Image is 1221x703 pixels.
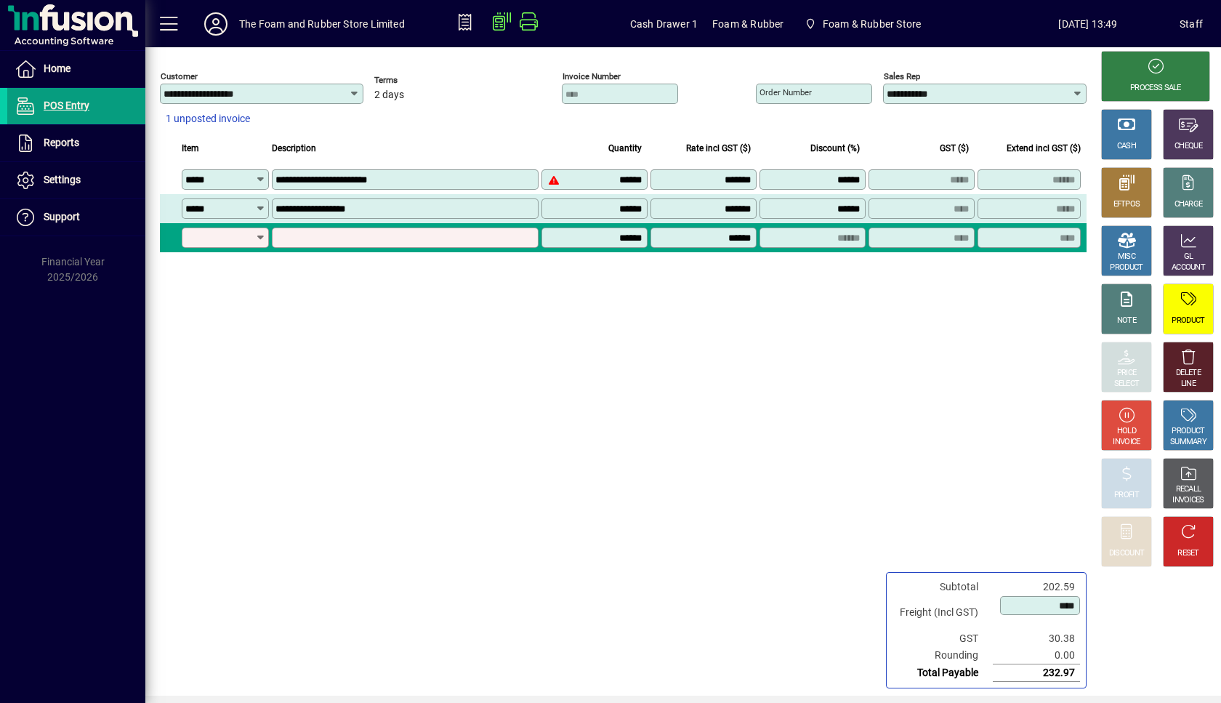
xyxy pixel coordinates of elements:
div: PRODUCT [1172,316,1204,326]
mat-label: Invoice number [563,71,621,81]
div: CASH [1117,141,1136,152]
span: Cash Drawer 1 [630,12,698,36]
div: Staff [1180,12,1203,36]
div: PRICE [1117,368,1137,379]
mat-label: Sales rep [884,71,920,81]
div: CHARGE [1174,199,1203,210]
span: 1 unposted invoice [166,111,250,126]
a: Reports [7,125,145,161]
div: The Foam and Rubber Store Limited [239,12,405,36]
span: Foam & Rubber Store [823,12,921,36]
button: Profile [193,11,239,37]
mat-label: Customer [161,71,198,81]
td: Rounding [892,647,993,664]
div: SUMMARY [1170,437,1206,448]
span: Terms [374,76,462,85]
div: PRODUCT [1172,426,1204,437]
div: PROFIT [1114,490,1139,501]
td: 30.38 [993,630,1080,647]
div: EFTPOS [1113,199,1140,210]
span: 2 days [374,89,404,101]
mat-label: Order number [759,87,812,97]
td: Total Payable [892,664,993,682]
div: LINE [1181,379,1196,390]
div: PROCESS SALE [1130,83,1181,94]
span: Rate incl GST ($) [686,140,751,156]
div: CHEQUE [1174,141,1202,152]
div: SELECT [1114,379,1140,390]
div: RECALL [1176,484,1201,495]
span: GST ($) [940,140,969,156]
span: POS Entry [44,100,89,111]
div: NOTE [1117,316,1136,326]
span: Support [44,211,80,222]
span: Settings [44,174,81,185]
td: 202.59 [993,579,1080,595]
td: Subtotal [892,579,993,595]
span: Extend incl GST ($) [1007,140,1081,156]
td: Freight (Incl GST) [892,595,993,630]
div: INVOICE [1113,437,1140,448]
a: Support [7,199,145,236]
span: Discount (%) [810,140,860,156]
span: Foam & Rubber [712,12,783,36]
button: 1 unposted invoice [160,106,256,132]
div: GL [1184,252,1193,262]
div: PRODUCT [1110,262,1143,273]
div: ACCOUNT [1172,262,1205,273]
span: Quantity [608,140,642,156]
div: DISCOUNT [1109,548,1144,559]
span: Foam & Rubber Store [798,11,927,37]
div: DELETE [1176,368,1201,379]
td: 232.97 [993,664,1080,682]
div: HOLD [1117,426,1136,437]
div: INVOICES [1172,495,1204,506]
span: [DATE] 13:49 [996,12,1180,36]
td: 0.00 [993,647,1080,664]
div: RESET [1177,548,1199,559]
div: MISC [1118,252,1135,262]
td: GST [892,630,993,647]
span: Home [44,63,70,74]
a: Settings [7,162,145,198]
span: Item [182,140,199,156]
a: Home [7,51,145,87]
span: Reports [44,137,79,148]
span: Description [272,140,316,156]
